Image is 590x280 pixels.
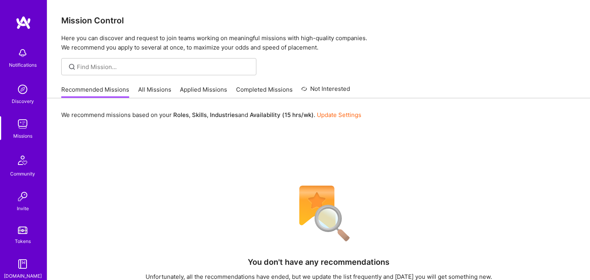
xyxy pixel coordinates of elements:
[61,34,576,52] p: Here you can discover and request to join teams working on meaningful missions with high-quality ...
[12,97,34,105] div: Discovery
[173,111,189,119] b: Roles
[18,227,27,234] img: tokens
[61,16,576,25] h3: Mission Control
[210,111,238,119] b: Industries
[15,237,31,245] div: Tokens
[10,170,35,178] div: Community
[250,111,314,119] b: Availability (15 hrs/wk)
[138,85,171,98] a: All Missions
[77,63,251,71] input: Find Mission...
[13,151,32,170] img: Community
[61,85,129,98] a: Recommended Missions
[236,85,293,98] a: Completed Missions
[13,132,32,140] div: Missions
[68,62,76,71] i: icon SearchGrey
[17,204,29,213] div: Invite
[16,16,31,30] img: logo
[15,256,30,272] img: guide book
[4,272,42,280] div: [DOMAIN_NAME]
[192,111,207,119] b: Skills
[301,84,350,98] a: Not Interested
[15,116,30,132] img: teamwork
[248,257,389,267] h4: You don't have any recommendations
[15,189,30,204] img: Invite
[15,45,30,61] img: bell
[286,181,352,247] img: No Results
[317,111,361,119] a: Update Settings
[15,82,30,97] img: discovery
[9,61,37,69] div: Notifications
[180,85,227,98] a: Applied Missions
[61,111,361,119] p: We recommend missions based on your , , and .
